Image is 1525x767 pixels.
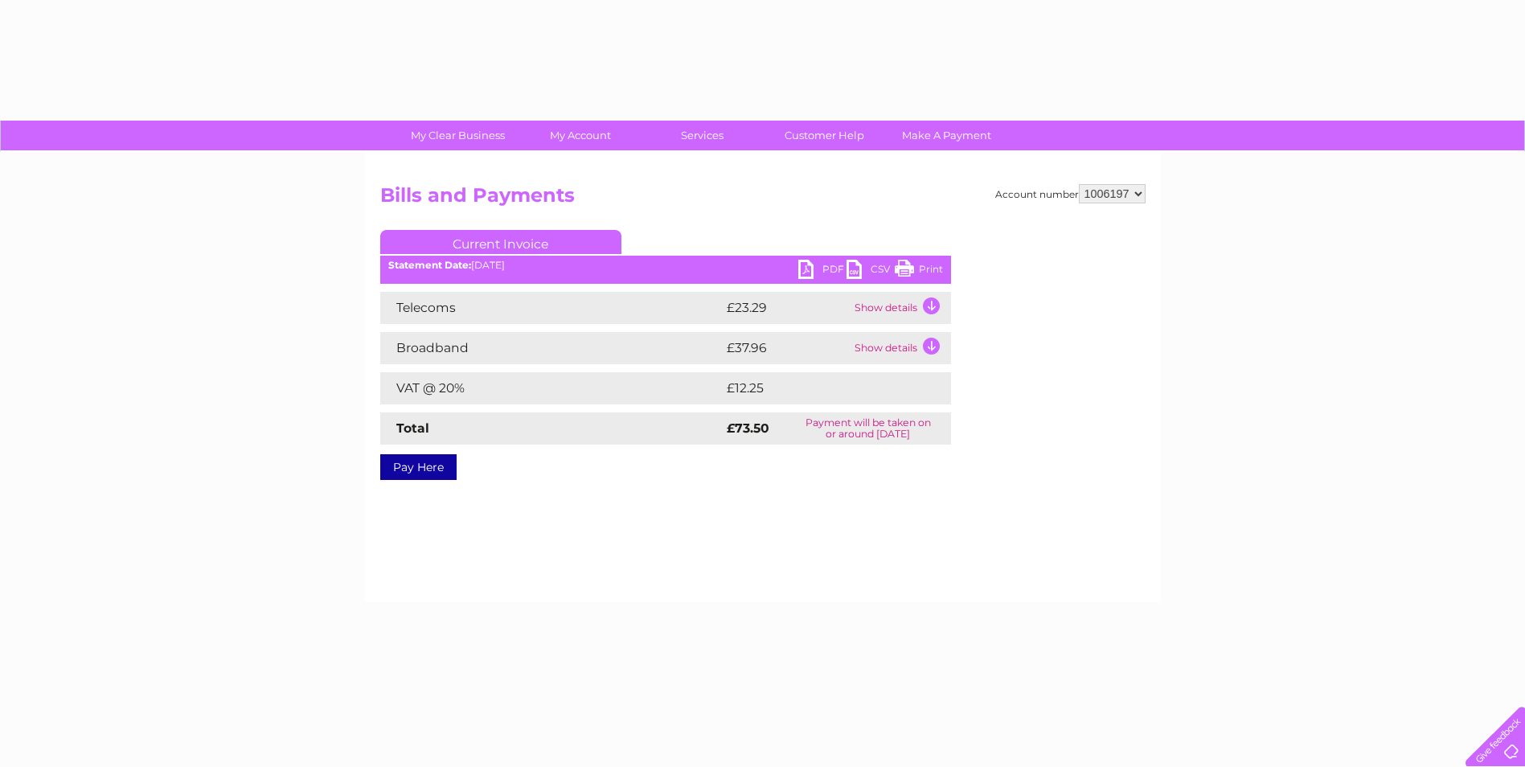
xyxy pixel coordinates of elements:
div: [DATE] [380,260,951,271]
b: Statement Date: [388,259,471,271]
td: Telecoms [380,292,723,324]
a: PDF [798,260,847,283]
td: Broadband [380,332,723,364]
a: Pay Here [380,454,457,480]
td: £37.96 [723,332,851,364]
td: £23.29 [723,292,851,324]
td: Payment will be taken on or around [DATE] [785,412,951,445]
a: Customer Help [758,121,891,150]
h2: Bills and Payments [380,184,1146,215]
a: Services [636,121,769,150]
a: CSV [847,260,895,283]
a: Current Invoice [380,230,621,254]
a: Print [895,260,943,283]
strong: Total [396,420,429,436]
td: VAT @ 20% [380,372,723,404]
a: My Account [514,121,646,150]
td: Show details [851,332,951,364]
div: Account number [995,184,1146,203]
td: Show details [851,292,951,324]
a: My Clear Business [391,121,524,150]
td: £12.25 [723,372,916,404]
strong: £73.50 [727,420,769,436]
a: Make A Payment [880,121,1013,150]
